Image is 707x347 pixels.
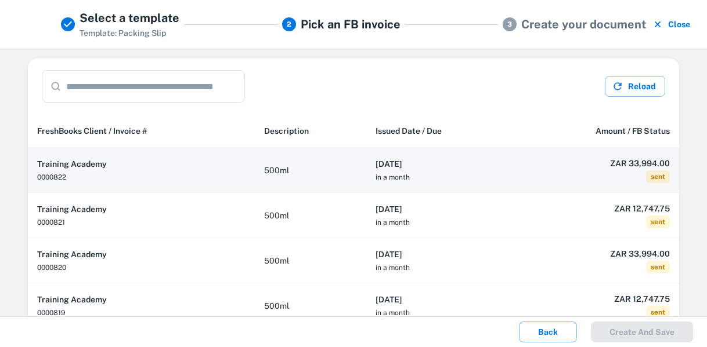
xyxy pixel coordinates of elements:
[596,124,670,138] span: Amount / FB Status
[646,170,670,183] span: sent
[376,248,506,261] h6: [DATE]
[37,124,147,138] span: FreshBooks Client / Invoice #
[37,309,66,317] span: 0000819
[646,261,670,273] span: sent
[37,264,66,272] span: 0000820
[525,293,670,305] h6: ZAR 12,747.75
[376,203,506,215] h6: [DATE]
[376,293,506,306] h6: [DATE]
[376,124,442,138] span: Issued Date / Due
[507,20,512,28] text: 3
[376,173,410,181] span: in a month
[376,218,410,227] span: in a month
[37,293,246,306] h6: Training Academy
[255,193,366,238] td: 500ml
[264,124,309,138] span: Description
[525,247,670,260] h6: ZAR 33,994.00
[37,158,246,170] h6: Training Academy
[255,238,366,283] td: 500ml
[376,309,410,317] span: in a month
[255,283,366,328] td: 500ml
[646,215,670,228] span: sent
[37,218,65,227] span: 0000821
[376,158,506,170] h6: [DATE]
[37,248,246,261] h6: Training Academy
[37,203,246,215] h6: Training Academy
[521,16,646,33] h5: Create your document
[651,9,693,39] button: Close
[301,16,401,33] h5: Pick an FB invoice
[287,20,291,28] text: 2
[605,76,665,97] button: Reload
[376,264,410,272] span: in a month
[37,173,66,181] span: 0000822
[519,322,577,342] button: Back
[255,148,366,193] td: 500ml
[80,28,166,38] span: Template: Packing Slip
[525,157,670,170] h6: ZAR 33,994.00
[80,9,179,27] h5: Select a template
[525,202,670,215] h6: ZAR 12,747.75
[646,306,670,319] span: sent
